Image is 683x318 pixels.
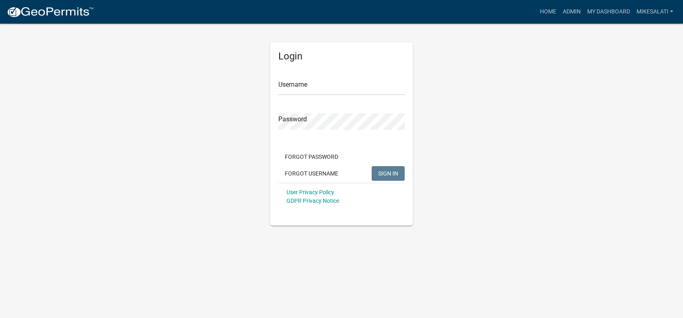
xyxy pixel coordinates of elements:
[278,50,405,62] h5: Login
[286,189,334,195] a: User Privacy Policy
[537,4,560,20] a: Home
[633,4,676,20] a: MikeSalati
[378,170,398,176] span: SIGN IN
[372,166,405,181] button: SIGN IN
[286,197,339,204] a: GDPR Privacy Notice
[278,149,345,164] button: Forgot Password
[278,166,345,181] button: Forgot Username
[584,4,633,20] a: My Dashboard
[560,4,584,20] a: Admin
